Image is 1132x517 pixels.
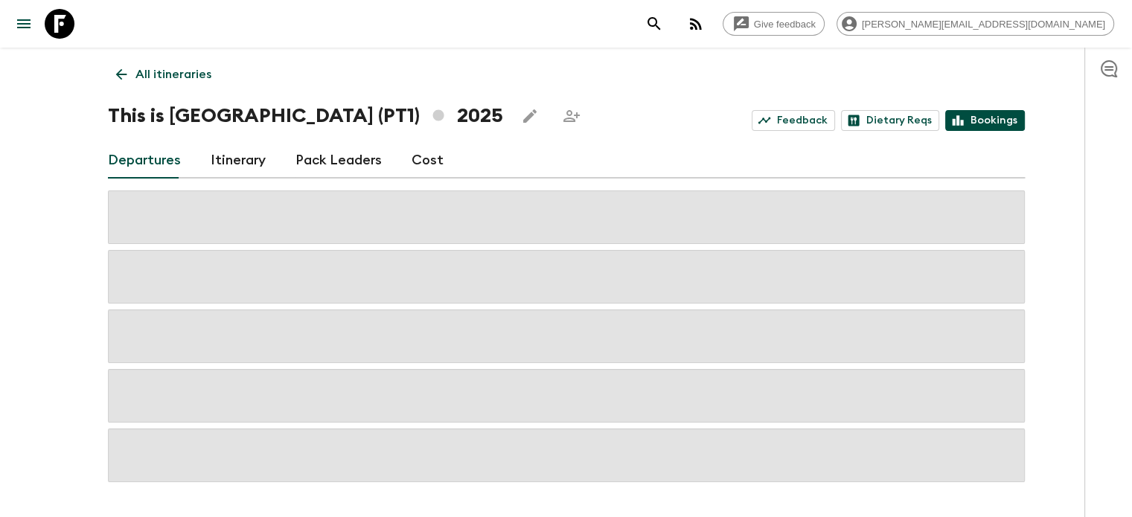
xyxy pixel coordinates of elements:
a: Itinerary [211,143,266,179]
button: search adventures [639,9,669,39]
button: menu [9,9,39,39]
a: Dietary Reqs [841,110,939,131]
a: Feedback [752,110,835,131]
span: Give feedback [746,19,824,30]
p: All itineraries [135,65,211,83]
button: Edit this itinerary [515,101,545,131]
a: Give feedback [723,12,825,36]
a: Pack Leaders [295,143,382,179]
div: [PERSON_NAME][EMAIL_ADDRESS][DOMAIN_NAME] [837,12,1114,36]
a: Bookings [945,110,1025,131]
span: Share this itinerary [557,101,586,131]
a: All itineraries [108,60,220,89]
a: Departures [108,143,181,179]
h1: This is [GEOGRAPHIC_DATA] (PT1) 2025 [108,101,503,131]
span: [PERSON_NAME][EMAIL_ADDRESS][DOMAIN_NAME] [854,19,1113,30]
a: Cost [412,143,444,179]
